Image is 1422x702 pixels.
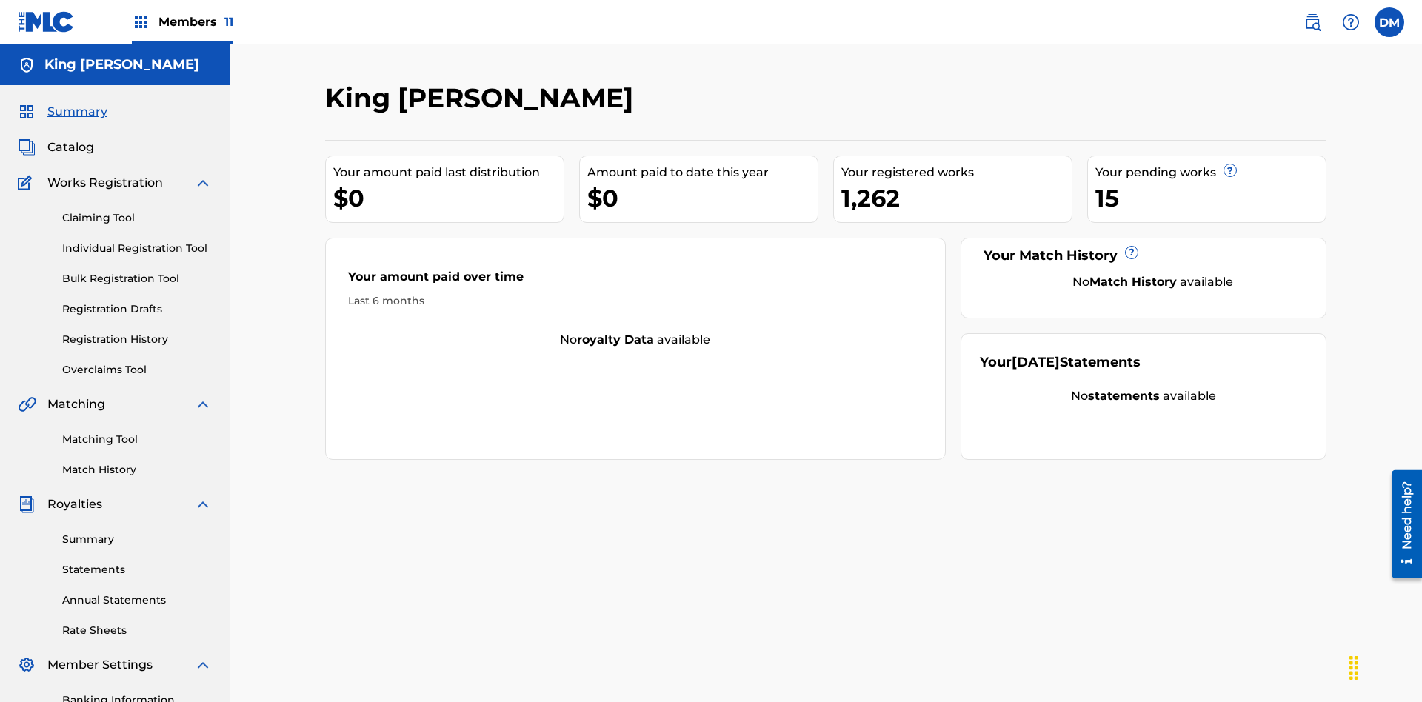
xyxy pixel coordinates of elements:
[62,210,212,226] a: Claiming Tool
[18,495,36,513] img: Royalties
[333,164,564,181] div: Your amount paid last distribution
[47,656,153,674] span: Member Settings
[194,395,212,413] img: expand
[47,395,105,413] span: Matching
[998,273,1308,291] div: No available
[62,301,212,317] a: Registration Drafts
[1298,7,1327,37] a: Public Search
[1095,181,1326,215] div: 15
[348,293,923,309] div: Last 6 months
[47,138,94,156] span: Catalog
[577,332,654,347] strong: royalty data
[62,332,212,347] a: Registration History
[62,271,212,287] a: Bulk Registration Tool
[47,495,102,513] span: Royalties
[1012,354,1060,370] span: [DATE]
[18,174,37,192] img: Works Registration
[47,174,163,192] span: Works Registration
[1375,7,1404,37] div: User Menu
[132,13,150,31] img: Top Rightsholders
[194,495,212,513] img: expand
[62,623,212,638] a: Rate Sheets
[1342,646,1366,690] div: Drag
[18,656,36,674] img: Member Settings
[980,246,1308,266] div: Your Match History
[18,138,94,156] a: CatalogCatalog
[587,164,818,181] div: Amount paid to date this year
[841,181,1072,215] div: 1,262
[18,138,36,156] img: Catalog
[62,562,212,578] a: Statements
[1342,13,1360,31] img: help
[326,331,945,349] div: No available
[18,11,75,33] img: MLC Logo
[1381,464,1422,586] iframe: Resource Center
[224,15,233,29] span: 11
[62,592,212,608] a: Annual Statements
[1089,275,1177,289] strong: Match History
[325,81,641,115] h2: King [PERSON_NAME]
[333,181,564,215] div: $0
[18,56,36,74] img: Accounts
[1303,13,1321,31] img: search
[18,103,36,121] img: Summary
[980,352,1141,372] div: Your Statements
[194,656,212,674] img: expand
[1088,389,1160,403] strong: statements
[62,362,212,378] a: Overclaims Tool
[18,395,36,413] img: Matching
[841,164,1072,181] div: Your registered works
[1095,164,1326,181] div: Your pending works
[587,181,818,215] div: $0
[62,241,212,256] a: Individual Registration Tool
[158,13,233,30] span: Members
[980,387,1308,405] div: No available
[62,532,212,547] a: Summary
[1126,247,1138,258] span: ?
[47,103,107,121] span: Summary
[62,462,212,478] a: Match History
[194,174,212,192] img: expand
[44,56,199,73] h5: King McTesterson
[18,103,107,121] a: SummarySummary
[1224,164,1236,176] span: ?
[62,432,212,447] a: Matching Tool
[1348,631,1422,702] iframe: Chat Widget
[348,268,923,293] div: Your amount paid over time
[1336,7,1366,37] div: Help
